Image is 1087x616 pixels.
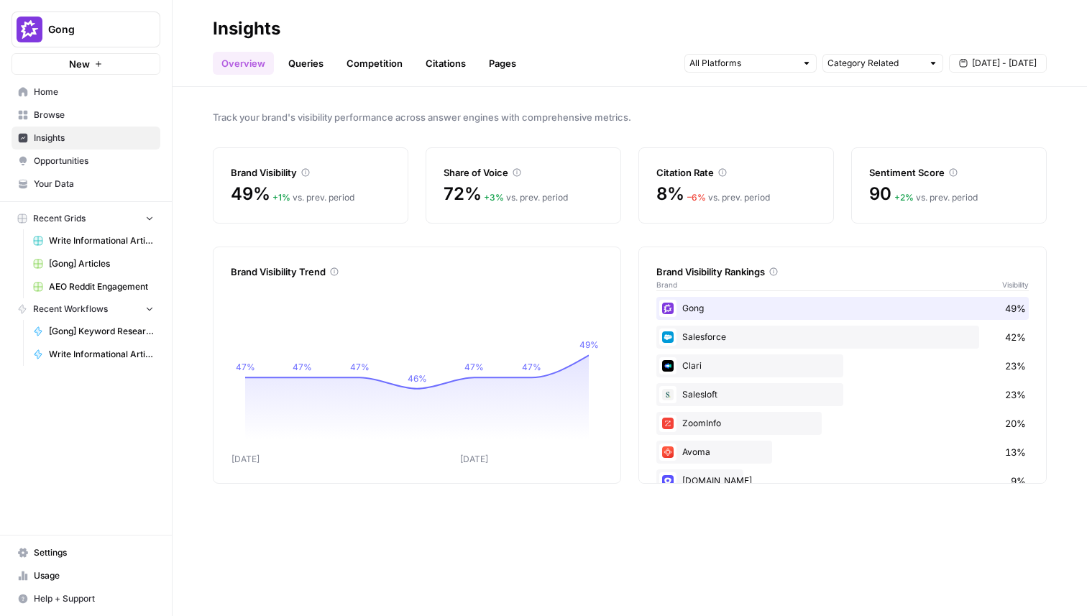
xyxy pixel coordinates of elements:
[480,52,525,75] a: Pages
[12,104,160,127] a: Browse
[272,191,354,204] div: vs. prev. period
[280,52,332,75] a: Queries
[869,183,891,206] span: 90
[1011,474,1026,488] span: 9%
[231,454,260,464] tspan: [DATE]
[12,298,160,320] button: Recent Workflows
[1005,330,1026,344] span: 42%
[213,110,1047,124] span: Track your brand's visibility performance across answer engines with comprehensive metrics.
[484,191,568,204] div: vs. prev. period
[48,22,135,37] span: Gong
[12,587,160,610] button: Help + Support
[662,475,674,487] img: hqfc7lxcqkggco7ktn8he1iiiia8
[869,165,1029,180] div: Sentiment Score
[656,279,677,290] span: Brand
[949,54,1047,73] button: [DATE] - [DATE]
[231,165,390,180] div: Brand Visibility
[656,165,816,180] div: Citation Rate
[662,446,674,458] img: wsphppoo7wgauyfs4ako1dw2w3xh
[213,52,274,75] a: Overview
[656,441,1029,464] div: Avoma
[49,234,154,247] span: Write Informational Articles
[662,331,674,343] img: t5ivhg8jor0zzagzc03mug4u0re5
[656,265,1029,279] div: Brand Visibility Rankings
[12,12,160,47] button: Workspace: Gong
[27,275,160,298] a: AEO Reddit Engagement
[662,360,674,372] img: h6qlr8a97mop4asab8l5qtldq2wv
[662,303,674,314] img: w6cjb6u2gvpdnjw72qw8i2q5f3eb
[34,546,154,559] span: Settings
[656,412,1029,435] div: ZoomInfo
[12,150,160,173] a: Opportunities
[338,52,411,75] a: Competition
[408,373,427,384] tspan: 46%
[1005,445,1026,459] span: 13%
[1002,279,1029,290] span: Visibility
[12,173,160,196] a: Your Data
[689,56,796,70] input: All Platforms
[656,469,1029,492] div: [DOMAIN_NAME]
[12,541,160,564] a: Settings
[27,320,160,343] a: [Gong] Keyword Research
[444,183,481,206] span: 72%
[1005,301,1026,316] span: 49%
[27,343,160,366] a: Write Informational Article Body
[34,132,154,144] span: Insights
[1005,416,1026,431] span: 20%
[27,229,160,252] a: Write Informational Articles
[33,303,108,316] span: Recent Workflows
[49,348,154,361] span: Write Informational Article Body
[350,362,370,372] tspan: 47%
[522,362,541,372] tspan: 47%
[687,192,706,203] span: – 6 %
[662,389,674,400] img: vpq3xj2nnch2e2ivhsgwmf7hbkjf
[656,326,1029,349] div: Salesforce
[236,362,255,372] tspan: 47%
[27,252,160,275] a: [Gong] Articles
[272,192,290,203] span: + 1 %
[484,192,504,203] span: + 3 %
[656,383,1029,406] div: Salesloft
[972,57,1037,70] span: [DATE] - [DATE]
[12,208,160,229] button: Recent Grids
[687,191,770,204] div: vs. prev. period
[894,192,914,203] span: + 2 %
[1005,359,1026,373] span: 23%
[417,52,474,75] a: Citations
[293,362,312,372] tspan: 47%
[34,109,154,121] span: Browse
[827,56,922,70] input: Category Related
[231,183,270,206] span: 49%
[1005,387,1026,402] span: 23%
[460,454,488,464] tspan: [DATE]
[656,354,1029,377] div: Clari
[12,564,160,587] a: Usage
[894,191,978,204] div: vs. prev. period
[34,86,154,98] span: Home
[34,178,154,190] span: Your Data
[444,165,603,180] div: Share of Voice
[49,325,154,338] span: [Gong] Keyword Research
[33,212,86,225] span: Recent Grids
[464,362,484,372] tspan: 47%
[579,339,599,350] tspan: 49%
[12,127,160,150] a: Insights
[69,57,90,71] span: New
[12,81,160,104] a: Home
[656,183,684,206] span: 8%
[12,53,160,75] button: New
[34,155,154,167] span: Opportunities
[213,17,280,40] div: Insights
[662,418,674,429] img: hcm4s7ic2xq26rsmuray6dv1kquq
[656,297,1029,320] div: Gong
[49,280,154,293] span: AEO Reddit Engagement
[34,592,154,605] span: Help + Support
[34,569,154,582] span: Usage
[17,17,42,42] img: Gong Logo
[231,265,603,279] div: Brand Visibility Trend
[49,257,154,270] span: [Gong] Articles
